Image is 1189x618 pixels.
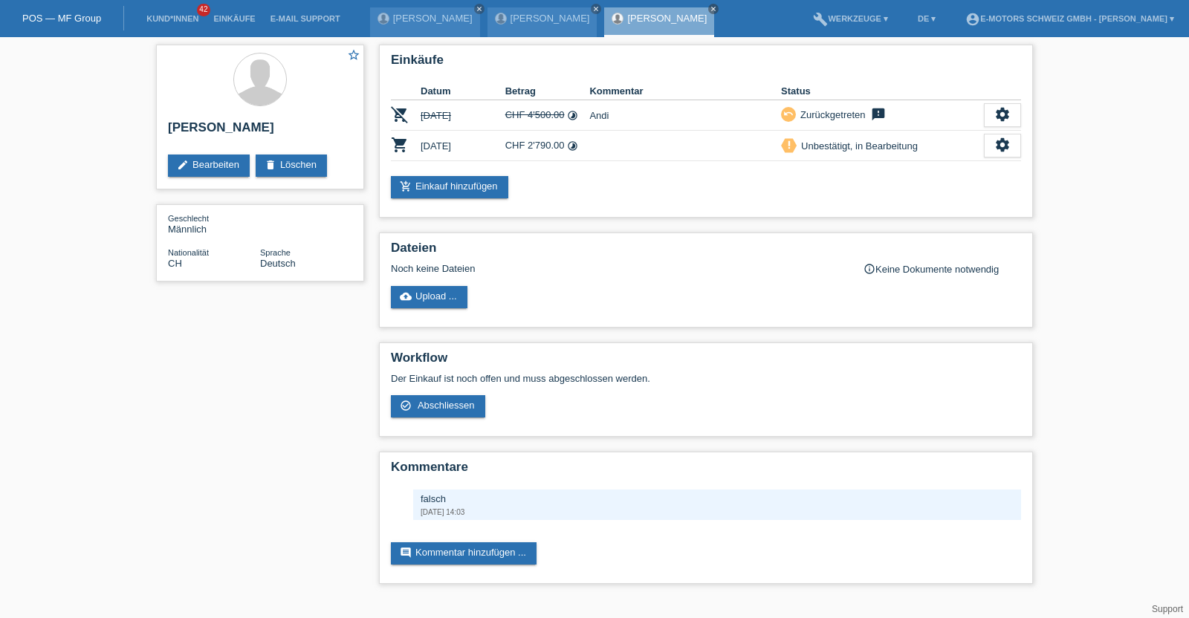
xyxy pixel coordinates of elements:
a: [PERSON_NAME] [627,13,707,24]
i: delete [265,159,276,171]
a: commentKommentar hinzufügen ... [391,542,537,565]
a: Support [1152,604,1183,614]
i: account_circle [965,12,980,27]
span: Schweiz [168,258,182,269]
th: Betrag [505,82,590,100]
div: falsch [421,493,1014,504]
a: close [708,4,719,14]
h2: Dateien [391,241,1021,263]
i: close [476,5,483,13]
th: Datum [421,82,505,100]
p: Der Einkauf ist noch offen und muss abgeschlossen werden. [391,373,1021,384]
span: Nationalität [168,248,209,257]
i: build [813,12,828,27]
a: editBearbeiten [168,154,250,177]
span: Abschliessen [418,400,475,411]
a: star_border [347,48,360,64]
a: account_circleE-Motors Schweiz GmbH - [PERSON_NAME] ▾ [958,14,1182,23]
span: Deutsch [260,258,296,269]
i: POSP00026732 [391,105,409,123]
h2: Kommentare [391,460,1021,482]
span: Sprache [260,248,291,257]
i: 48 Raten [567,110,578,121]
h2: Workflow [391,351,1021,373]
i: comment [400,547,412,559]
i: priority_high [784,140,794,150]
div: [DATE] 14:03 [421,508,1014,516]
i: add_shopping_cart [400,180,412,192]
a: POS — MF Group [22,13,101,24]
i: check_circle_outline [400,400,412,412]
div: Keine Dokumente notwendig [864,263,1021,275]
i: close [592,5,600,13]
i: close [710,5,717,13]
td: [DATE] [421,131,505,161]
a: Kund*innen [139,14,206,23]
i: star_border [347,48,360,62]
a: DE ▾ [910,14,943,23]
h2: [PERSON_NAME] [168,120,352,143]
div: Unbestätigt, in Bearbeitung [797,138,918,154]
td: CHF 2'790.00 [505,131,590,161]
h2: Einkäufe [391,53,1021,75]
a: deleteLöschen [256,154,327,177]
a: buildWerkzeuge ▾ [806,14,895,23]
span: 42 [197,4,210,16]
th: Kommentar [589,82,781,100]
div: Männlich [168,212,260,235]
th: Status [781,82,984,100]
a: close [591,4,601,14]
i: POSP00026734 [391,136,409,154]
td: CHF 4'500.00 [505,100,590,131]
a: check_circle_outline Abschliessen [391,395,485,417]
td: Andi [589,100,781,131]
div: Noch keine Dateien [391,263,845,274]
i: settings [994,106,1011,123]
i: undo [783,108,794,119]
a: E-Mail Support [263,14,348,23]
span: Geschlecht [168,214,209,223]
i: settings [994,137,1011,153]
td: [DATE] [421,100,505,131]
i: 36 Raten [567,140,578,152]
i: edit [177,159,189,171]
i: cloud_upload [400,290,412,302]
a: [PERSON_NAME] [511,13,590,24]
div: Zurückgetreten [796,107,865,123]
i: info_outline [864,263,875,275]
i: feedback [869,107,887,122]
a: cloud_uploadUpload ... [391,286,467,308]
a: add_shopping_cartEinkauf hinzufügen [391,176,508,198]
a: Einkäufe [206,14,262,23]
a: [PERSON_NAME] [393,13,473,24]
a: close [474,4,485,14]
